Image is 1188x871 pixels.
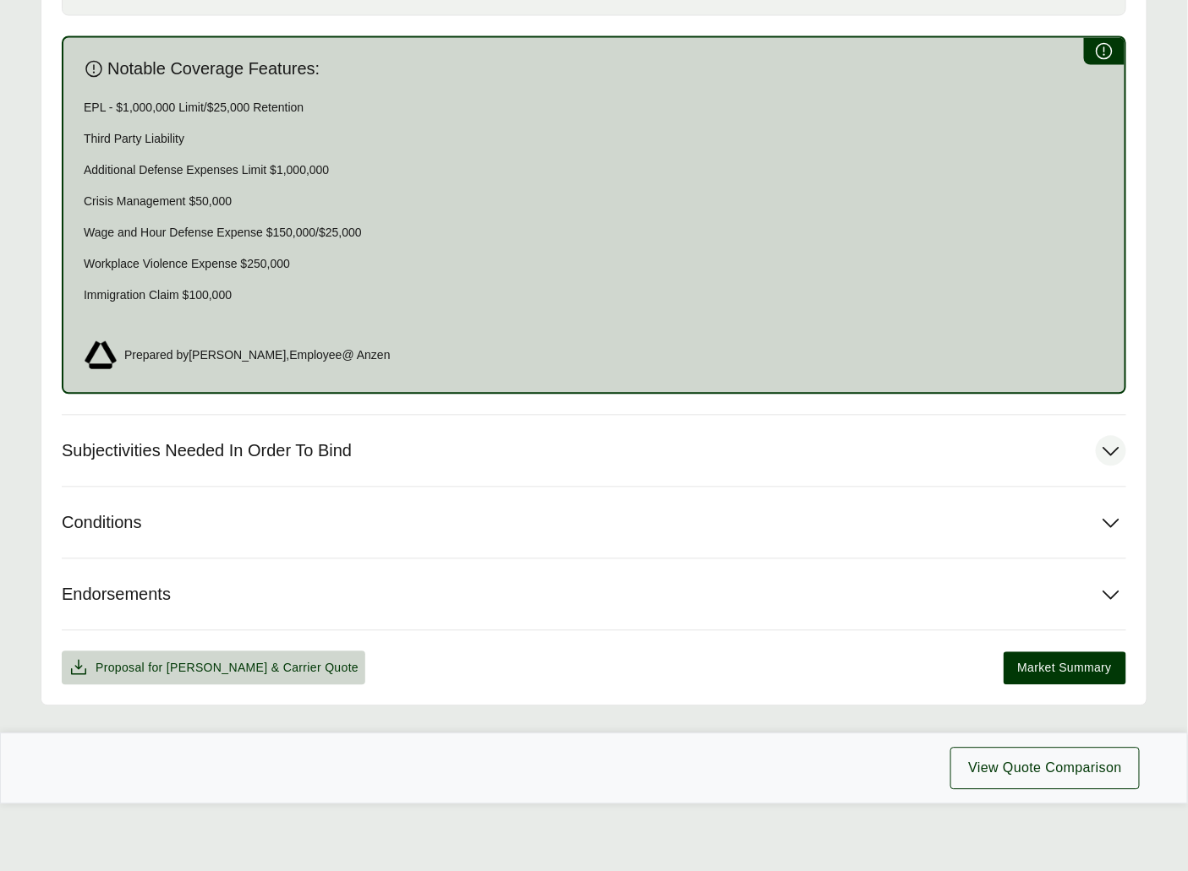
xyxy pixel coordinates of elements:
[84,162,1104,180] p: Additional Defense Expenses Limit $1,000,000
[124,347,391,365] span: Prepared by [PERSON_NAME] , Employee @ Anzen
[62,585,171,606] span: Endorsements
[84,131,1104,149] p: Third Party Liability
[950,748,1140,790] button: View Quote Comparison
[84,100,1104,117] p: EPL - $1,000,000 Limit/$25,000 Retention
[968,759,1122,779] span: View Quote Comparison
[62,513,142,534] span: Conditions
[107,58,320,79] span: Notable Coverage Features:
[62,441,352,462] span: Subjectivities Needed In Order To Bind
[167,661,268,675] span: [PERSON_NAME]
[62,559,1126,630] button: Endorsements
[271,661,359,675] span: & Carrier Quote
[84,287,1104,305] p: Immigration Claim $100,000
[84,256,1104,274] p: Workplace Violence Expense $250,000
[84,193,1104,211] p: Crisis Management $50,000
[1004,652,1126,685] button: Market Summary
[96,660,359,678] span: Proposal for
[62,416,1126,487] button: Subjectivities Needed In Order To Bind
[62,651,365,685] button: Proposal for [PERSON_NAME] & Carrier Quote
[84,225,1104,242] p: Wage and Hour Defense Expense $150,000/$25,000
[1018,660,1112,678] span: Market Summary
[62,487,1126,558] button: Conditions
